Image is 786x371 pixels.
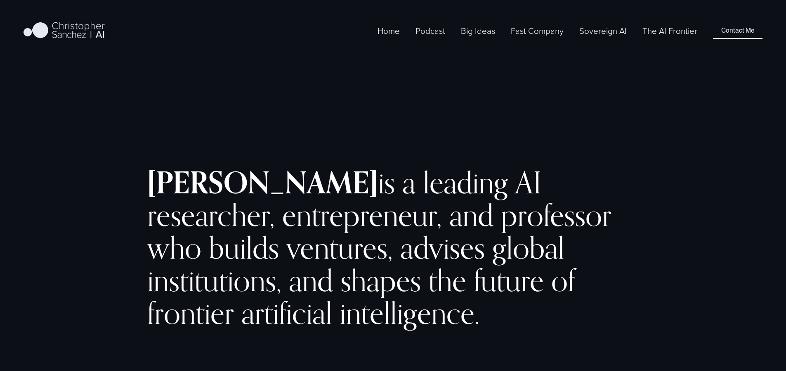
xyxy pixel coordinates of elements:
[642,24,697,38] a: The AI Frontier
[24,21,105,41] img: Christopher Sanchez | AI
[713,23,762,38] a: Contact Me
[415,24,445,38] a: Podcast
[461,25,495,37] span: Big Ideas
[461,24,495,38] a: folder dropdown
[511,24,564,38] a: folder dropdown
[147,164,378,201] strong: [PERSON_NAME]
[378,24,400,38] a: Home
[511,25,564,37] span: Fast Company
[147,166,638,329] h2: is a leading AI researcher, entrepreneur, and professor who builds ventures, advises global insti...
[579,24,627,38] a: Sovereign AI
